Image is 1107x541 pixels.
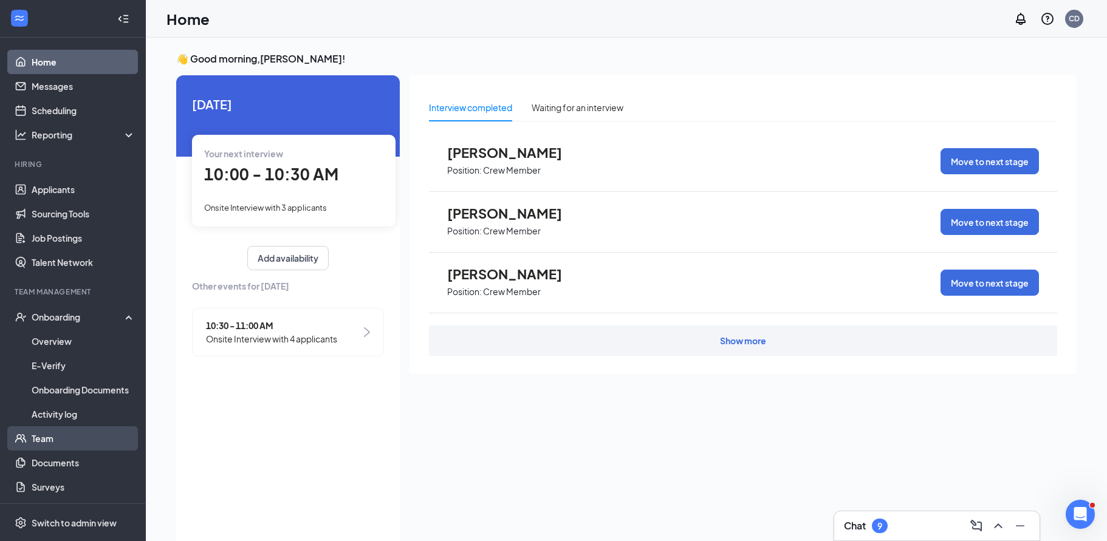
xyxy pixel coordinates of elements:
[32,98,135,123] a: Scheduling
[429,101,512,114] div: Interview completed
[32,250,135,274] a: Talent Network
[941,209,1039,235] button: Move to next stage
[1010,516,1030,536] button: Minimize
[967,516,986,536] button: ComposeMessage
[844,519,866,532] h3: Chat
[192,279,384,293] span: Other events for [DATE]
[32,402,135,426] a: Activity log
[989,516,1008,536] button: ChevronUp
[877,521,882,531] div: 9
[991,519,1006,533] svg: ChevronUp
[32,353,135,378] a: E-Verify
[204,148,283,159] span: Your next interview
[32,202,135,226] a: Sourcing Tools
[1040,12,1055,26] svg: QuestionInfo
[32,177,135,202] a: Applicants
[447,145,581,160] span: [PERSON_NAME]
[1013,12,1028,26] svg: Notifications
[206,319,337,332] span: 10:30 - 11:00 AM
[176,52,1077,66] h3: 👋 Good morning, [PERSON_NAME] !
[32,129,136,141] div: Reporting
[32,311,125,323] div: Onboarding
[720,335,766,347] div: Show more
[15,287,133,297] div: Team Management
[15,311,27,323] svg: UserCheck
[32,378,135,402] a: Onboarding Documents
[447,165,482,176] p: Position:
[447,266,581,282] span: [PERSON_NAME]
[15,517,27,529] svg: Settings
[32,329,135,353] a: Overview
[447,225,482,237] p: Position:
[483,286,541,298] p: Crew Member
[247,246,329,270] button: Add availability
[32,226,135,250] a: Job Postings
[15,129,27,141] svg: Analysis
[1013,519,1027,533] svg: Minimize
[483,165,541,176] p: Crew Member
[32,74,135,98] a: Messages
[447,205,581,221] span: [PERSON_NAME]
[206,332,337,345] span: Onsite Interview with 4 applicants
[969,519,984,533] svg: ComposeMessage
[32,517,117,529] div: Switch to admin view
[32,451,135,475] a: Documents
[1066,500,1095,529] iframe: Intercom live chat
[117,13,129,25] svg: Collapse
[941,270,1039,296] button: Move to next stage
[447,286,482,298] p: Position:
[32,475,135,499] a: Surveys
[32,50,135,74] a: Home
[204,164,338,184] span: 10:00 - 10:30 AM
[192,95,384,114] span: [DATE]
[13,12,26,24] svg: WorkstreamLogo
[483,225,541,237] p: Crew Member
[532,101,623,114] div: Waiting for an interview
[941,148,1039,174] button: Move to next stage
[15,159,133,169] div: Hiring
[166,9,210,29] h1: Home
[1069,13,1080,24] div: CD
[32,426,135,451] a: Team
[204,203,327,213] span: Onsite Interview with 3 applicants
